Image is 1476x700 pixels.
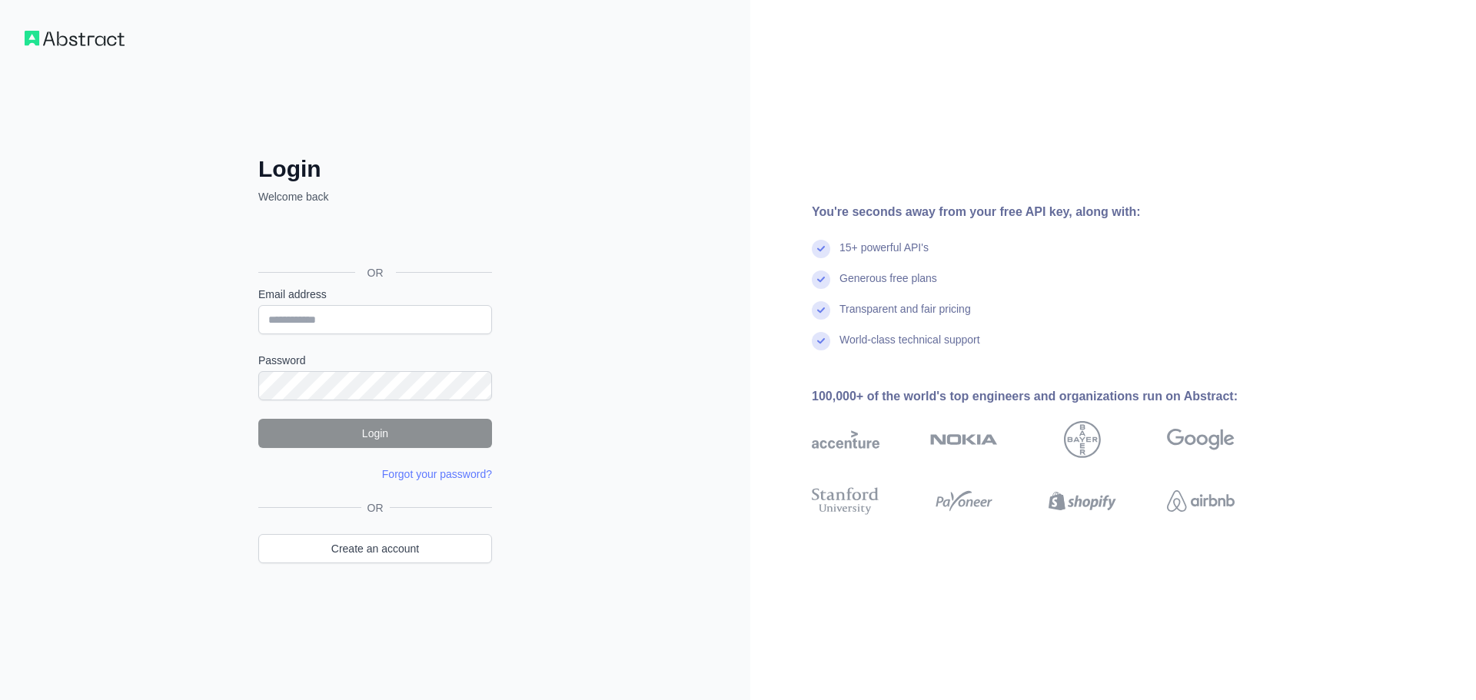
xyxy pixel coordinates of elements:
div: You're seconds away from your free API key, along with: [812,203,1284,221]
span: OR [355,265,396,280]
img: Workflow [25,31,125,46]
a: Create an account [258,534,492,563]
img: nokia [930,421,998,458]
a: Forgot your password? [382,468,492,480]
div: Generous free plans [839,270,937,301]
div: Transparent and fair pricing [839,301,971,332]
div: World-class technical support [839,332,980,363]
img: check mark [812,270,830,289]
img: check mark [812,332,830,350]
img: stanford university [812,484,879,518]
iframe: Sign in with Google Button [251,221,497,255]
img: airbnb [1167,484,1235,518]
div: 15+ powerful API's [839,240,929,270]
img: shopify [1049,484,1116,518]
img: check mark [812,301,830,320]
img: accenture [812,421,879,458]
label: Email address [258,287,492,302]
span: OR [361,500,390,516]
img: check mark [812,240,830,258]
img: google [1167,421,1235,458]
h2: Login [258,155,492,183]
img: payoneer [930,484,998,518]
button: Login [258,419,492,448]
img: bayer [1064,421,1101,458]
div: 100,000+ of the world's top engineers and organizations run on Abstract: [812,387,1284,406]
p: Welcome back [258,189,492,204]
label: Password [258,353,492,368]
